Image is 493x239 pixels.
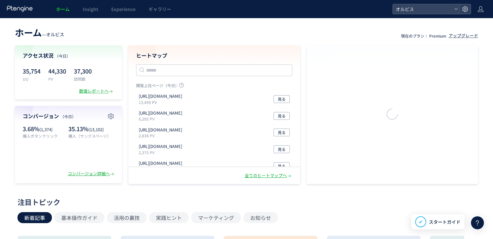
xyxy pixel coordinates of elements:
[111,6,135,12] span: Experience
[18,197,472,207] div: 注目トピック
[394,4,452,14] span: オルビス
[79,88,114,94] div: 数値レポートへ
[15,26,42,39] span: ホーム
[401,33,446,39] p: 現在のプラン： Premium
[18,212,52,223] button: 新着記事
[74,66,92,76] p: 37,300
[74,76,92,82] p: 訪問数
[48,76,66,82] p: PV
[54,212,104,223] button: 基本操作ガイド
[15,26,64,39] div: —
[55,53,70,59] span: （今日）
[107,212,147,223] button: 活用の裏技
[23,76,41,82] p: UU
[191,212,241,223] button: マーケティング
[429,219,461,225] span: スタートガイド
[83,6,98,12] span: Insight
[56,6,70,12] span: ホーム
[48,66,66,76] p: 44,330
[23,52,114,59] h4: アクセス状況
[148,6,171,12] span: ギャラリー
[23,66,41,76] p: 35,754
[149,212,189,223] button: 実践ヒント
[46,31,64,38] span: オルビス
[243,212,278,223] button: お知らせ
[449,33,478,39] div: アップグレード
